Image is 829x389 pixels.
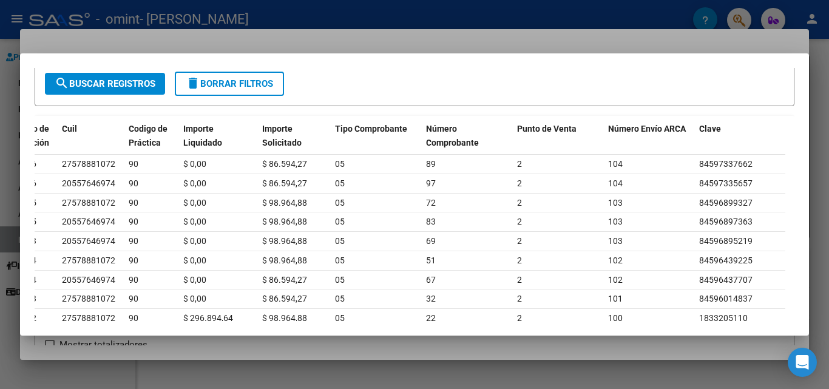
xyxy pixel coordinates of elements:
span: 90 [129,313,138,323]
div: 20557646974 [62,234,115,248]
span: $ 0,00 [183,217,206,226]
span: 05 [335,313,345,323]
span: 83 [426,217,436,226]
datatable-header-cell: Número Comprobante [421,116,512,169]
span: 05 [335,178,345,188]
span: 104 [608,159,623,169]
span: 89 [426,159,436,169]
div: 27578881072 [62,292,115,306]
datatable-header-cell: Número Envío ARCA [603,116,694,169]
span: 22 [426,313,436,323]
span: Número Comprobante [426,124,479,147]
span: 90 [129,159,138,169]
span: Cuil [62,124,77,134]
span: $ 0,00 [183,294,206,303]
span: $ 0,00 [183,255,206,265]
span: 05 [335,236,345,246]
span: 2 [517,313,522,323]
span: 05 [335,275,345,285]
span: 90 [129,178,138,188]
span: 84596439225 [699,255,753,265]
div: 20557646974 [62,177,115,191]
span: Número Envío ARCA [608,124,686,134]
span: 69 [426,236,436,246]
span: 1833205110 [699,313,748,323]
span: 51 [426,255,436,265]
span: 84596895219 [699,236,753,246]
span: Importe Solicitado [262,124,302,147]
div: 20557646974 [62,273,115,287]
datatable-header-cell: Importe Solicitado [257,116,330,169]
span: 97 [426,178,436,188]
span: 84596897363 [699,217,753,226]
span: 103 [608,217,623,226]
span: $ 0,00 [183,159,206,169]
span: 67 [426,275,436,285]
span: 103 [608,236,623,246]
button: Buscar Registros [45,73,165,95]
datatable-header-cell: Importe Liquidado [178,116,257,169]
span: $ 86.594,27 [262,178,307,188]
datatable-header-cell: Codigo de Práctica [124,116,178,169]
span: Punto de Venta [517,124,577,134]
div: 27578881072 [62,157,115,171]
span: Codigo de Práctica [129,124,167,147]
button: Borrar Filtros [175,72,284,96]
span: 84596014837 [699,294,753,303]
span: Clave [699,124,721,134]
mat-icon: delete [186,76,200,90]
span: 2 [517,217,522,226]
div: Open Intercom Messenger [788,348,817,377]
span: 84597335657 [699,178,753,188]
span: $ 98.964,88 [262,313,307,323]
span: 05 [335,159,345,169]
span: Importe Liquidado [183,124,222,147]
span: 90 [129,275,138,285]
span: 90 [129,198,138,208]
span: 84596437707 [699,275,753,285]
span: 2 [517,159,522,169]
span: 90 [129,217,138,226]
div: 27578881072 [62,196,115,210]
span: 103 [608,198,623,208]
span: $ 98.964,88 [262,236,307,246]
datatable-header-cell: Clave [694,116,785,169]
div: 27578881072 [62,254,115,268]
datatable-header-cell: Punto de Venta [512,116,603,169]
div: 20557646974 [62,215,115,229]
span: 05 [335,255,345,265]
span: $ 0,00 [183,178,206,188]
div: 27578881072 [62,311,115,325]
span: 90 [129,236,138,246]
span: 2 [517,236,522,246]
span: 2 [517,178,522,188]
datatable-header-cell: Cuil [57,116,124,169]
span: 102 [608,255,623,265]
span: $ 296.894,64 [183,313,233,323]
span: $ 98.964,88 [262,217,307,226]
span: Tipo Comprobante [335,124,407,134]
span: 90 [129,294,138,303]
span: 2 [517,255,522,265]
span: 90 [129,255,138,265]
span: 05 [335,198,345,208]
datatable-header-cell: Tipo Comprobante [330,116,421,169]
span: 72 [426,198,436,208]
span: $ 0,00 [183,236,206,246]
span: $ 86.594,27 [262,159,307,169]
span: $ 98.964,88 [262,198,307,208]
span: 100 [608,313,623,323]
span: 05 [335,294,345,303]
span: $ 0,00 [183,275,206,285]
span: 104 [608,178,623,188]
span: 84597337662 [699,159,753,169]
span: $ 86.594,27 [262,275,307,285]
span: 2 [517,275,522,285]
span: 2 [517,198,522,208]
span: $ 0,00 [183,198,206,208]
span: 84596899327 [699,198,753,208]
span: 102 [608,275,623,285]
span: $ 98.964,88 [262,255,307,265]
span: 2 [517,294,522,303]
span: $ 86.594,27 [262,294,307,303]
